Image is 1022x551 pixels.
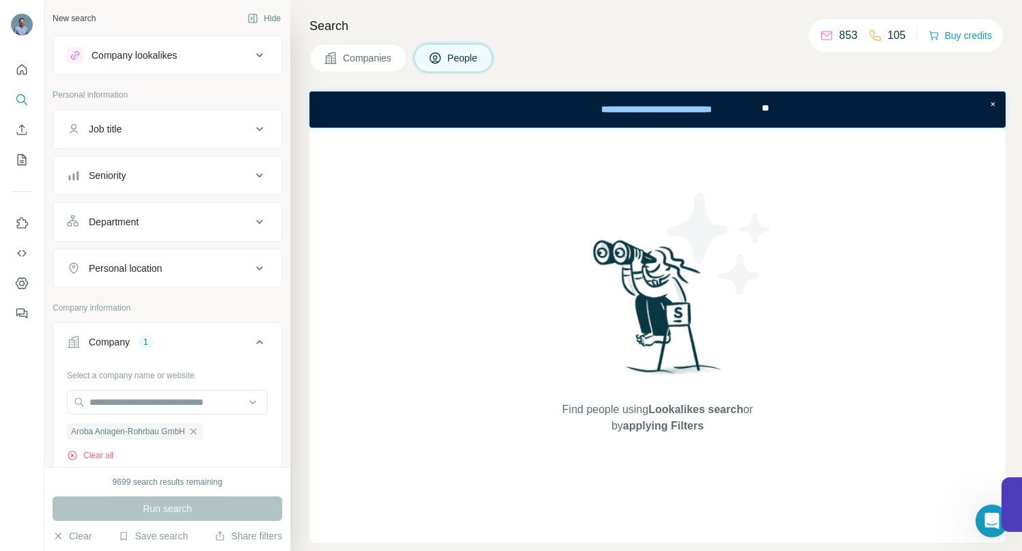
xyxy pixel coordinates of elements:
[215,529,282,543] button: Share filters
[11,147,33,172] button: My lists
[89,169,126,182] div: Seniority
[548,401,766,434] span: Find people using or by
[53,326,281,364] button: Company1
[138,336,154,348] div: 1
[53,206,281,238] button: Department
[53,39,281,72] button: Company lookalikes
[67,364,268,382] div: Select a company name or website
[53,302,282,314] p: Company information
[238,8,290,29] button: Hide
[89,262,162,275] div: Personal location
[343,51,393,65] span: Companies
[11,301,33,326] button: Feedback
[11,117,33,142] button: Enrich CSV
[887,27,906,44] p: 105
[623,420,704,432] span: applying Filters
[89,335,130,349] div: Company
[658,182,781,305] img: Surfe Illustration - Stars
[89,215,139,229] div: Department
[11,14,33,36] img: Avatar
[53,159,281,192] button: Seniority
[53,529,92,543] button: Clear
[447,51,479,65] span: People
[11,57,33,82] button: Quick start
[648,404,743,415] span: Lookalikes search
[92,48,177,62] div: Company lookalikes
[587,236,729,388] img: Surfe Illustration - Woman searching with binoculars
[309,91,1006,128] iframe: Banner
[53,252,281,285] button: Personal location
[11,211,33,236] button: Use Surfe on LinkedIn
[113,476,223,488] div: 9699 search results remaining
[118,529,188,543] button: Save search
[11,87,33,112] button: Search
[89,122,122,136] div: Job title
[53,89,282,101] p: Personal information
[11,271,33,296] button: Dashboard
[839,27,857,44] p: 853
[53,113,281,145] button: Job title
[11,241,33,266] button: Use Surfe API
[71,425,185,438] span: Aroba Anlagen-Rohrbau GmbH
[53,12,96,25] div: New search
[309,16,1006,36] h4: Search
[928,26,992,45] button: Buy credits
[976,505,1008,537] iframe: Intercom live chat
[67,449,113,462] button: Clear all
